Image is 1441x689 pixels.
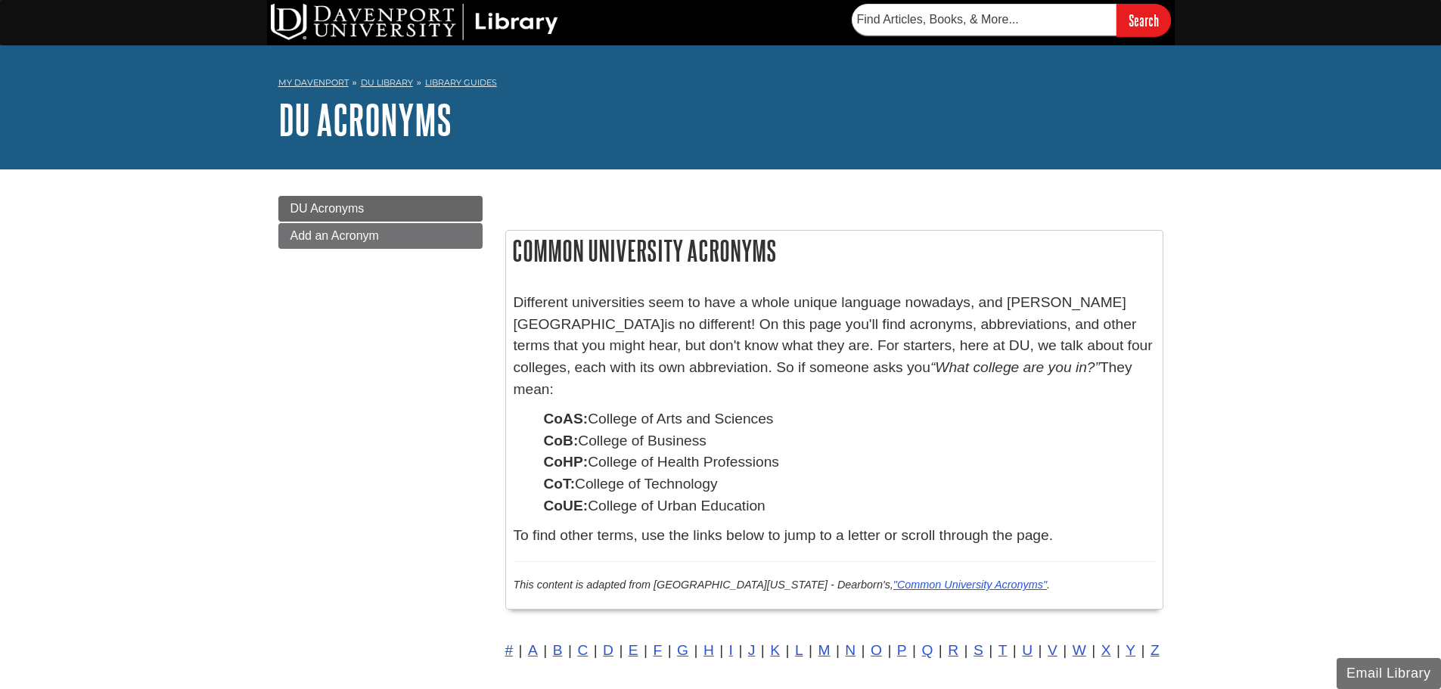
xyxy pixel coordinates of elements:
a: J [748,642,756,658]
p: Different universities seem to have a whole unique language nowadays, and [PERSON_NAME][GEOGRAPHI... [514,292,1155,401]
a: G [677,642,688,658]
a: # [505,642,514,658]
h1: DU Acronyms [278,97,1163,142]
input: Search [1116,4,1171,36]
a: C [577,642,588,658]
a: Library Guides [425,77,497,88]
a: K [770,642,780,658]
strong: CoB: [544,433,579,448]
a: L [795,642,803,658]
a: T [998,642,1008,658]
a: Add an Acronym [278,223,483,249]
a: Y [1126,642,1135,658]
a: A [528,642,538,658]
strong: CoHP: [544,454,589,470]
strong: CoUE: [544,498,589,514]
a: F [653,642,662,658]
a: D [603,642,613,658]
div: Guide Pages [278,196,483,249]
input: Find Articles, Books, & More... [852,4,1116,36]
a: M [818,642,830,658]
span: Add an Acronym [290,229,379,242]
p: To find other terms, use the links below to jump to a letter or scroll through the page. [514,525,1155,547]
form: Searches DU Library's articles, books, and more [852,4,1171,36]
a: Z [1151,642,1160,658]
strong: CoAS: [544,411,589,427]
a: U [1022,642,1033,658]
a: Q [921,642,933,658]
a: V [1048,642,1057,658]
a: P [897,642,907,658]
a: N [845,642,856,658]
nav: breadcrumb [278,73,1163,97]
a: R [948,642,958,658]
a: E [629,642,638,658]
a: H [703,642,714,658]
strong: CoT: [544,476,576,492]
a: DU Library [361,77,413,88]
h2: Common University Acronyms [506,231,1163,271]
a: My Davenport [278,76,349,89]
em: This content is adapted from [GEOGRAPHIC_DATA][US_STATE] - Dearborn's, . [514,579,1051,591]
a: "Common University Acronyms" [893,579,1047,591]
a: O [871,642,882,658]
a: S [974,642,983,658]
a: DU Acronyms [278,196,483,222]
em: “ What college are you in?” [930,359,1100,375]
span: DU Acronyms [290,202,365,215]
a: W [1073,642,1086,658]
p: College of Arts and Sciences College of Business College of Health Professions College of Technol... [544,408,1155,517]
a: I [729,642,733,658]
img: DU Library [271,4,558,40]
button: Email Library [1337,658,1441,689]
a: B [553,642,563,658]
a: X [1101,642,1111,658]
